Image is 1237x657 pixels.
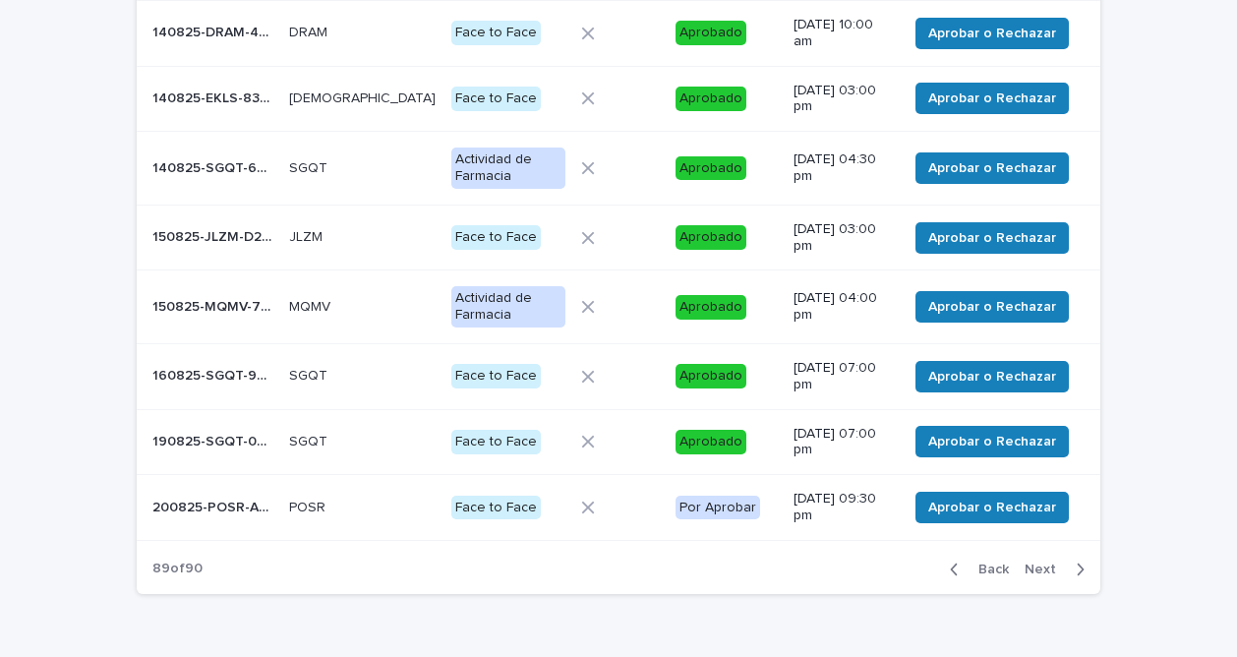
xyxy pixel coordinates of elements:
button: Aprobar o Rechazar [915,18,1069,49]
button: Back [934,561,1017,578]
span: Aprobar o Rechazar [928,498,1056,517]
div: Face to Face [451,430,541,454]
button: Aprobar o Rechazar [915,426,1069,457]
button: Aprobar o Rechazar [915,291,1069,323]
p: [DATE] 07:00 pm [794,360,892,393]
p: [DATE] 09:30 pm [794,491,892,524]
div: Face to Face [451,225,541,250]
p: [DATE] 10:00 am [794,17,892,50]
tr: 140825-EKLS-8308BF140825-EKLS-8308BF [DEMOGRAPHIC_DATA][DEMOGRAPHIC_DATA] Face to FaceAprobado[DA... [137,66,1100,132]
div: Face to Face [451,21,541,45]
p: [DATE] 07:00 pm [794,426,892,459]
div: Face to Face [451,87,541,111]
p: [DATE] 03:00 pm [794,221,892,255]
p: MQMV [289,295,334,316]
span: Aprobar o Rechazar [928,432,1056,451]
div: Aprobado [676,364,746,388]
span: Next [1025,563,1068,576]
div: Face to Face [451,496,541,520]
p: DRAM [289,21,331,41]
span: Aprobar o Rechazar [928,297,1056,317]
span: Aprobar o Rechazar [928,228,1056,248]
p: JLZM [289,225,326,246]
p: [DATE] 03:00 pm [794,83,892,116]
tr: 150825-MQMV-75848A150825-MQMV-75848A MQMVMQMV Actividad de FarmaciaAprobado[DATE] 04:00 pmAprobar... [137,270,1100,344]
button: Aprobar o Rechazar [915,83,1069,114]
p: [DATE] 04:30 pm [794,151,892,185]
div: Aprobado [676,87,746,111]
span: Aprobar o Rechazar [928,367,1056,387]
tr: 140825-SGQT-6EEB56140825-SGQT-6EEB56 SGQTSGQT Actividad de FarmaciaAprobado[DATE] 04:30 pmAprobar... [137,132,1100,206]
div: Aprobado [676,295,746,320]
span: Aprobar o Rechazar [928,158,1056,178]
p: [DEMOGRAPHIC_DATA] [289,87,440,107]
p: 89 of 90 [137,545,218,593]
button: Aprobar o Rechazar [915,222,1069,254]
p: 150825-MQMV-75848A [152,295,277,316]
div: Face to Face [451,364,541,388]
p: 140825-EKLS-8308BF [152,87,277,107]
p: SGQT [289,156,331,177]
tr: 150825-JLZM-D2E06F150825-JLZM-D2E06F JLZMJLZM Face to FaceAprobado[DATE] 03:00 pmAprobar o Rechazar [137,205,1100,270]
button: Aprobar o Rechazar [915,492,1069,523]
span: Back [967,563,1009,576]
div: Aprobado [676,156,746,181]
button: Aprobar o Rechazar [915,361,1069,392]
span: Aprobar o Rechazar [928,24,1056,43]
p: [DATE] 04:00 pm [794,290,892,324]
p: POSR [289,496,329,516]
div: Aprobado [676,225,746,250]
p: SGQT [289,364,331,385]
button: Aprobar o Rechazar [915,152,1069,184]
p: 200825-POSR-A640A5 [152,496,277,516]
p: 190825-SGQT-0B8B2F [152,430,277,450]
p: 160825-SGQT-99CDE7 [152,364,277,385]
button: Next [1017,561,1100,578]
div: Actividad de Farmacia [451,286,565,328]
div: Actividad de Farmacia [451,148,565,189]
tr: 200825-POSR-A640A5200825-POSR-A640A5 POSRPOSR Face to FacePor Aprobar[DATE] 09:30 pmAprobar o Rec... [137,475,1100,541]
p: 150825-JLZM-D2E06F [152,225,277,246]
tr: 190825-SGQT-0B8B2F190825-SGQT-0B8B2F SGQTSGQT Face to FaceAprobado[DATE] 07:00 pmAprobar o Rechazar [137,409,1100,475]
div: Aprobado [676,21,746,45]
p: 140825-DRAM-4A3956 [152,21,277,41]
div: Por Aprobar [676,496,760,520]
tr: 160825-SGQT-99CDE7160825-SGQT-99CDE7 SGQTSGQT Face to FaceAprobado[DATE] 07:00 pmAprobar o Rechazar [137,343,1100,409]
p: SGQT [289,430,331,450]
div: Aprobado [676,430,746,454]
span: Aprobar o Rechazar [928,89,1056,108]
p: 140825-SGQT-6EEB56 [152,156,277,177]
